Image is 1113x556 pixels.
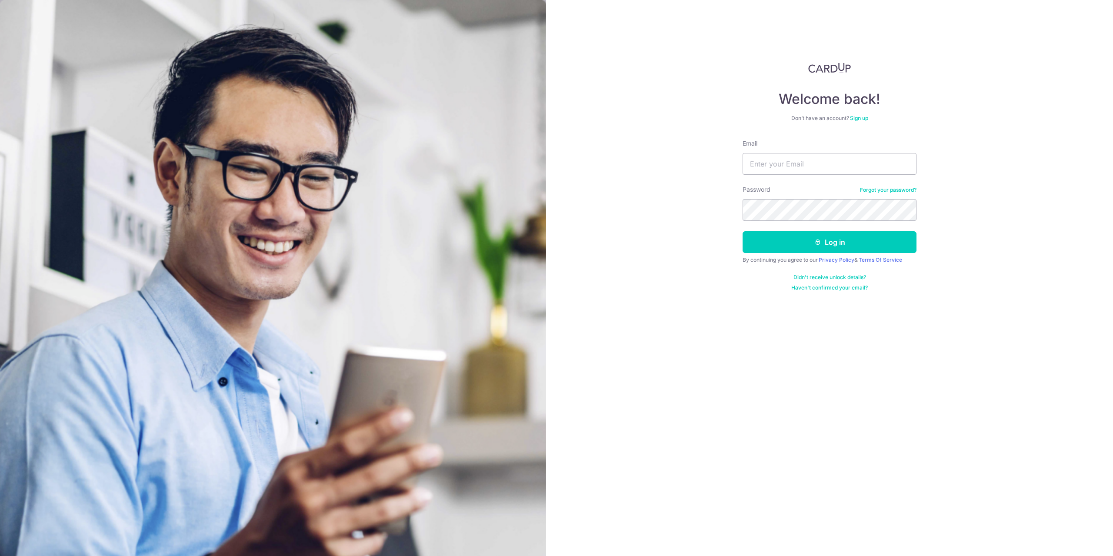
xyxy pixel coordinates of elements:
label: Password [743,185,770,194]
h4: Welcome back! [743,90,916,108]
label: Email [743,139,757,148]
a: Terms Of Service [859,256,902,263]
a: Sign up [850,115,868,121]
div: By continuing you agree to our & [743,256,916,263]
button: Log in [743,231,916,253]
a: Forgot your password? [860,186,916,193]
input: Enter your Email [743,153,916,175]
img: CardUp Logo [808,63,851,73]
a: Privacy Policy [819,256,854,263]
a: Haven't confirmed your email? [791,284,868,291]
div: Don’t have an account? [743,115,916,122]
a: Didn't receive unlock details? [793,274,866,281]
